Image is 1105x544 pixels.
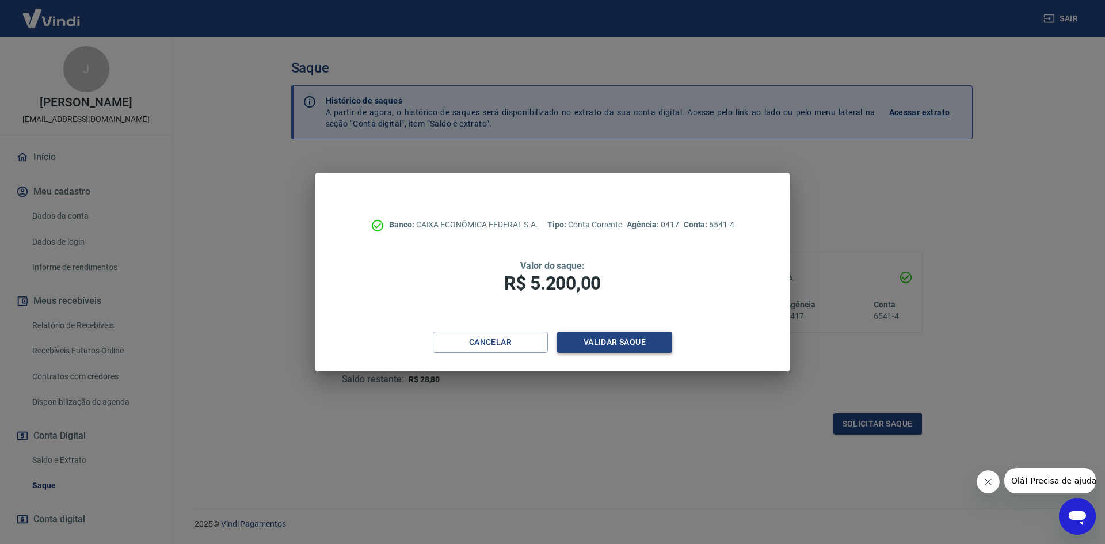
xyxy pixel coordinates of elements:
[1059,498,1096,535] iframe: Botão para abrir a janela de mensagens
[547,220,568,229] span: Tipo:
[1004,468,1096,493] iframe: Mensagem da empresa
[627,219,679,231] p: 0417
[684,220,710,229] span: Conta:
[389,220,416,229] span: Banco:
[389,219,538,231] p: CAIXA ECONÔMICA FEDERAL S.A.
[557,332,672,353] button: Validar saque
[977,470,1000,493] iframe: Fechar mensagem
[520,260,585,271] span: Valor do saque:
[627,220,661,229] span: Agência:
[684,219,734,231] p: 6541-4
[7,8,97,17] span: Olá! Precisa de ajuda?
[504,272,601,294] span: R$ 5.200,00
[547,219,622,231] p: Conta Corrente
[433,332,548,353] button: Cancelar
